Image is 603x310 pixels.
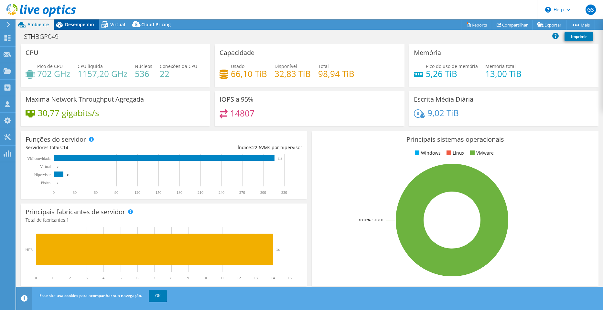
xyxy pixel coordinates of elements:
text: 9 [187,276,189,280]
text: Hipervisor [34,172,51,177]
text: 14 [67,173,70,176]
h3: CPU [26,49,38,56]
span: GS [586,5,596,15]
text: 4 [102,276,104,280]
tspan: 100.0% [359,217,371,222]
text: 5 [120,276,122,280]
span: Usado [231,63,244,69]
text: 240 [219,190,224,195]
text: 60 [94,190,98,195]
h3: Capacidade [220,49,254,56]
text: 90 [114,190,118,195]
h4: 32,83 TiB [275,70,311,77]
text: 1 [52,276,54,280]
span: CPU líquida [78,63,103,69]
text: 11 [220,276,224,280]
h3: Funções do servidor [26,136,86,143]
li: VMware [468,149,494,157]
a: Exportar [533,20,566,30]
span: Virtual [110,21,125,28]
div: Índice: VMs por hipervisor [164,144,302,151]
text: 0 [35,276,37,280]
text: 0 [57,181,59,184]
span: Pico de CPU [37,63,63,69]
text: 30 [73,190,77,195]
span: Desempenho [65,21,94,28]
span: 14 [63,144,68,150]
text: 330 [281,190,287,195]
a: Reports [461,20,492,30]
text: 120 [135,190,140,195]
h4: 5,26 TiB [426,70,478,77]
h3: Principais sistemas operacionais [317,136,593,143]
text: 180 [177,190,182,195]
h4: 1157,20 GHz [78,70,127,77]
text: 3 [86,276,88,280]
h3: IOPS a 95% [220,96,253,103]
text: 2 [69,276,71,280]
span: Núcleos [135,63,152,69]
text: 0 [57,165,59,168]
h4: 22 [160,70,197,77]
h4: 98,94 TiB [318,70,354,77]
text: 14 [271,276,275,280]
h4: 9,02 TiB [427,109,459,116]
span: Pico do uso de memória [426,63,478,69]
text: 7 [153,276,155,280]
text: 13 [254,276,258,280]
span: Ambiente [27,21,49,28]
text: 316 [278,157,282,160]
h4: 66,10 TiB [231,70,267,77]
text: 210 [198,190,203,195]
span: Memória total [485,63,516,69]
text: 8 [170,276,172,280]
text: HPE [25,248,33,252]
span: 22.6 [252,144,261,150]
span: Esse site usa cookies para acompanhar sua navegação. [39,293,142,298]
text: 15 [288,276,292,280]
tspan: ESXi 8.0 [371,217,383,222]
h4: 536 [135,70,152,77]
a: OK [149,290,167,302]
h3: Principais fabricantes de servidor [26,208,125,216]
div: Servidores totais: [26,144,164,151]
a: Imprimir [565,32,593,41]
text: 0 [53,190,55,195]
h3: Memória [414,49,441,56]
h3: Maxima Network Throughput Agregada [26,96,144,103]
h1: STHBGP049 [21,33,69,40]
span: Disponível [275,63,297,69]
li: Windows [413,149,441,157]
li: Linux [445,149,464,157]
text: 12 [237,276,241,280]
span: Cloud Pricing [141,21,171,28]
span: Conexões da CPU [160,63,197,69]
h3: Escrita Média Diária [414,96,473,103]
span: Total [318,63,329,69]
a: Mais [566,20,595,30]
tspan: Físico [41,181,50,185]
text: VM convidada [27,156,50,161]
text: 300 [260,190,266,195]
text: 14 [276,248,280,251]
text: Virtual [40,164,51,169]
text: 6 [136,276,138,280]
h4: 13,00 TiB [485,70,522,77]
span: 1 [66,217,69,223]
a: Compartilhar [492,20,533,30]
text: 10 [203,276,207,280]
text: 150 [156,190,161,195]
h4: Total de fabricantes: [26,216,302,224]
h4: 702 GHz [37,70,70,77]
svg: \n [545,7,551,13]
h4: 30,77 gigabits/s [38,109,99,116]
h4: 14807 [230,110,254,117]
text: 270 [239,190,245,195]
